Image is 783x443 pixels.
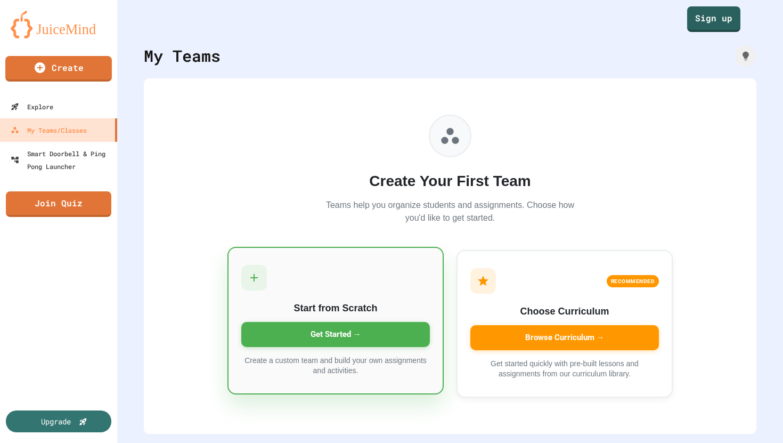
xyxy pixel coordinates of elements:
[687,6,740,32] a: Sign up
[738,400,772,432] iframe: chat widget
[11,11,107,38] img: logo-orange.svg
[470,325,659,350] div: Browse Curriculum →
[5,56,112,82] a: Create
[11,100,53,113] div: Explore
[322,199,578,224] p: Teams help you organize students and assignments. Choose how you'd like to get started.
[735,45,756,67] div: How it works
[11,124,87,136] div: My Teams/Classes
[607,275,659,287] div: RECOMMENDED
[6,191,111,217] a: Join Quiz
[41,416,71,427] div: Upgrade
[470,359,659,380] p: Get started quickly with pre-built lessons and assignments from our curriculum library.
[470,304,659,319] h3: Choose Curriculum
[144,44,221,68] div: My Teams
[241,322,430,347] div: Get Started →
[11,147,113,173] div: Smart Doorbell & Ping Pong Launcher
[241,356,430,376] p: Create a custom team and build your own assignments and activities.
[241,301,430,316] h3: Start from Scratch
[322,170,578,192] h2: Create Your First Team
[695,354,772,399] iframe: chat widget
